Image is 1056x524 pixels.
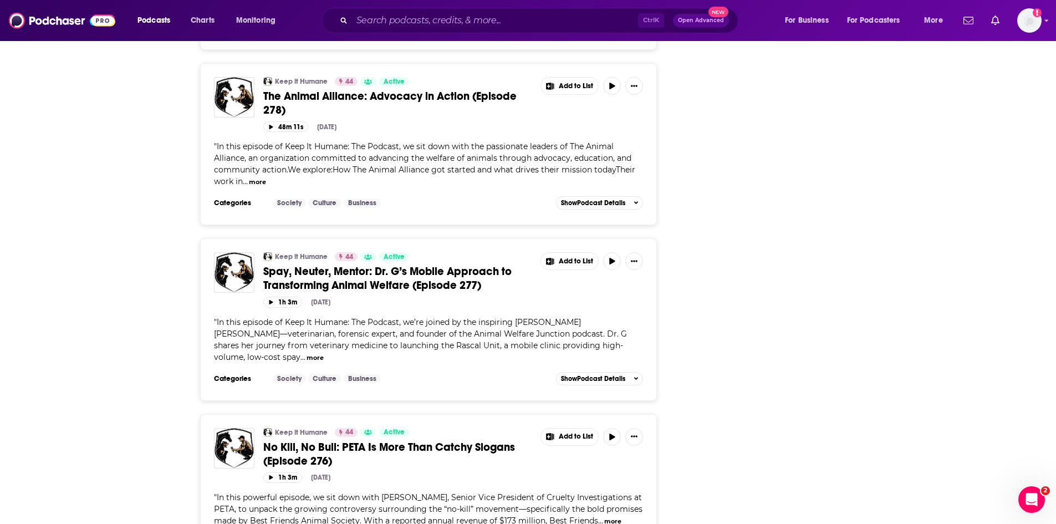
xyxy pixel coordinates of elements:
a: Show notifications dropdown [987,11,1004,30]
span: Monitoring [236,13,276,28]
span: The Animal Alliance: Advocacy in Action (Episode 278) [263,89,517,117]
span: In this episode of Keep It Humane: The Podcast, we’re joined by the inspiring [PERSON_NAME] [PERS... [214,317,627,362]
span: 44 [345,427,353,438]
span: 44 [345,77,353,88]
a: Spay, Neuter, Mentor: Dr. G’s Mobile Approach to Transforming Animal Welfare (Episode 277) [263,264,533,292]
span: For Business [785,13,829,28]
button: 1h 3m [263,297,302,307]
h3: Categories [214,199,264,207]
span: 2 [1041,486,1050,495]
img: The Animal Alliance: Advocacy in Action (Episode 278) [214,77,254,118]
a: Culture [308,374,341,383]
button: open menu [840,12,916,29]
button: Show More Button [625,428,643,446]
button: open menu [228,12,290,29]
span: " [214,317,627,362]
span: For Podcasters [847,13,900,28]
span: Spay, Neuter, Mentor: Dr. G’s Mobile Approach to Transforming Animal Welfare (Episode 277) [263,264,512,292]
button: Show More Button [625,77,643,95]
span: In this episode of Keep It Humane: The Podcast, we sit down with the passionate leaders of The An... [214,141,635,186]
button: more [307,353,324,363]
div: Search podcasts, credits, & more... [332,8,749,33]
span: Ctrl K [638,13,664,28]
img: Spay, Neuter, Mentor: Dr. G’s Mobile Approach to Transforming Animal Welfare (Episode 277) [214,252,254,293]
span: Show Podcast Details [561,199,625,207]
img: Keep it Humane [263,77,272,86]
span: ... [300,352,305,362]
span: Active [384,252,405,263]
span: Add to List [559,82,593,90]
a: Culture [308,199,341,207]
img: No Kill, No Bull: PETA Is More Than Catchy Slogans (Episode 276) [214,428,254,469]
button: open menu [916,12,957,29]
span: Add to List [559,257,593,266]
a: The Animal Alliance: Advocacy in Action (Episode 278) [263,89,533,117]
button: Show More Button [541,78,599,94]
a: Keep it Humane [275,77,328,86]
button: Show More Button [541,429,599,445]
img: User Profile [1017,8,1042,33]
span: More [924,13,943,28]
span: Active [384,77,405,88]
button: 1h 3m [263,472,302,483]
div: [DATE] [311,298,330,306]
span: Logged in as WesBurdett [1017,8,1042,33]
span: " [214,141,635,186]
button: ShowPodcast Details [556,196,644,210]
span: New [708,7,728,17]
a: No Kill, No Bull: PETA Is More Than Catchy Slogans (Episode 276) [263,440,533,468]
a: Active [379,252,409,261]
button: ShowPodcast Details [556,372,644,385]
span: Show Podcast Details [561,375,625,383]
img: Podchaser - Follow, Share and Rate Podcasts [9,10,115,31]
button: Show More Button [541,253,599,269]
h3: Categories [214,374,264,383]
a: Society [273,374,306,383]
a: Keep it Humane [275,428,328,437]
span: Charts [191,13,215,28]
span: Add to List [559,433,593,441]
button: 48m 11s [263,121,308,132]
span: Open Advanced [678,18,724,23]
button: more [249,177,266,187]
input: Search podcasts, credits, & more... [352,12,638,29]
a: Society [273,199,306,207]
img: Keep it Humane [263,428,272,437]
span: Active [384,427,405,438]
button: open menu [130,12,185,29]
a: Show notifications dropdown [959,11,978,30]
a: Active [379,77,409,86]
iframe: Intercom live chat [1018,486,1045,513]
a: Charts [183,12,221,29]
button: open menu [777,12,843,29]
span: 44 [345,252,353,263]
a: 44 [335,428,358,437]
a: Business [344,199,381,207]
img: Keep it Humane [263,252,272,261]
a: Business [344,374,381,383]
a: 44 [335,252,358,261]
button: Open AdvancedNew [673,14,729,27]
a: 44 [335,77,358,86]
span: No Kill, No Bull: PETA Is More Than Catchy Slogans (Episode 276) [263,440,515,468]
a: Active [379,428,409,437]
svg: Add a profile image [1033,8,1042,17]
span: ... [243,176,248,186]
div: [DATE] [317,123,336,131]
div: [DATE] [311,474,330,481]
button: Show profile menu [1017,8,1042,33]
span: Podcasts [137,13,170,28]
button: Show More Button [625,252,643,270]
a: Keep it Humane [275,252,328,261]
